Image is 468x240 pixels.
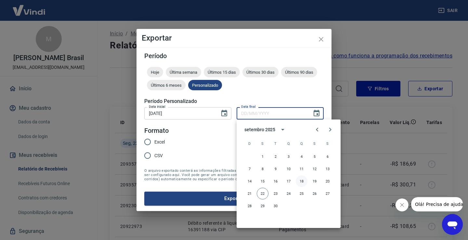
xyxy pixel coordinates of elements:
[270,200,281,212] button: 30
[283,137,294,150] span: quarta-feira
[144,98,324,105] h5: Período Personalizado
[411,197,463,211] iframe: Mensagem da empresa
[154,152,163,159] span: CSV
[324,123,337,136] button: Next month
[322,163,333,175] button: 13
[281,67,317,77] div: Últimos 90 dias
[142,34,326,42] h4: Exportar
[296,188,307,199] button: 25
[218,107,231,120] button: Choose date, selected date is 18 de set de 2025
[188,80,222,90] div: Personalizado
[322,137,333,150] span: sábado
[147,83,186,88] span: Últimos 6 meses
[281,70,317,75] span: Últimos 90 dias
[310,107,323,120] button: Choose date
[322,151,333,162] button: 6
[257,188,268,199] button: 22
[144,169,324,181] span: O arquivo exportado conterá as informações filtradas na tela anterior com exceção do período que ...
[4,5,55,10] span: Olá! Precisa de ajuda?
[270,137,281,150] span: terça-feira
[296,151,307,162] button: 4
[244,200,255,212] button: 28
[204,67,240,77] div: Últimos 15 dias
[270,188,281,199] button: 23
[270,163,281,175] button: 9
[309,151,320,162] button: 5
[242,67,279,77] div: Últimos 30 dias
[244,126,275,133] div: setembro 2025
[204,70,240,75] span: Últimos 15 dias
[311,123,324,136] button: Previous month
[277,124,288,135] button: calendar view is open, switch to year view
[147,80,186,90] div: Últimos 6 meses
[296,175,307,187] button: 18
[144,126,169,135] legend: Formato
[242,70,279,75] span: Últimos 30 dias
[442,214,463,235] iframe: Botão para abrir a janela de mensagens
[144,192,324,205] button: Exportar
[147,70,163,75] span: Hoje
[322,188,333,199] button: 27
[257,200,268,212] button: 29
[322,175,333,187] button: 20
[257,175,268,187] button: 15
[166,67,201,77] div: Última semana
[283,188,294,199] button: 24
[257,163,268,175] button: 8
[270,175,281,187] button: 16
[283,175,294,187] button: 17
[283,163,294,175] button: 10
[147,67,163,77] div: Hoje
[149,104,165,109] label: Data inicial
[270,151,281,162] button: 2
[257,151,268,162] button: 1
[396,198,409,211] iframe: Fechar mensagem
[144,53,324,59] h5: Período
[283,151,294,162] button: 3
[244,188,255,199] button: 21
[309,137,320,150] span: sexta-feira
[244,137,255,150] span: domingo
[309,163,320,175] button: 12
[144,107,215,119] input: DD/MM/YYYY
[296,163,307,175] button: 11
[244,175,255,187] button: 14
[257,137,268,150] span: segunda-feira
[166,70,201,75] span: Última semana
[244,163,255,175] button: 7
[241,104,256,109] label: Data final
[188,83,222,88] span: Personalizado
[309,175,320,187] button: 19
[154,139,165,145] span: Excel
[296,137,307,150] span: quinta-feira
[237,107,307,119] input: DD/MM/YYYY
[313,32,329,47] button: close
[309,188,320,199] button: 26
